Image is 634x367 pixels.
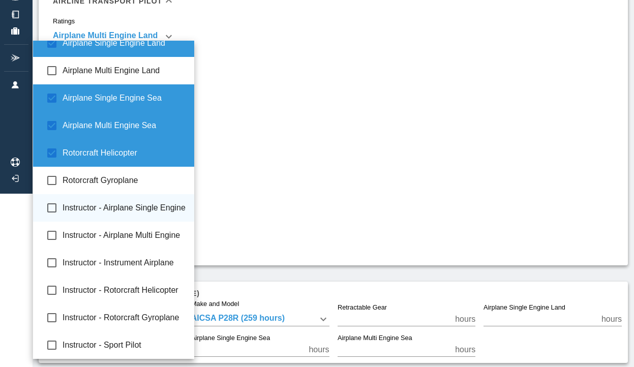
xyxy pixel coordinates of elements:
span: Airplane Single Engine Sea [63,92,187,104]
span: Instructor - Rotorcraft Helicopter [63,284,187,296]
span: Instructor - Airplane Multi Engine [63,229,187,241]
span: Airplane Single Engine Land [63,37,187,49]
span: Rotorcraft Helicopter [63,147,187,159]
span: Instructor - Airplane Single Engine [63,202,187,214]
span: Rotorcraft Gyroplane [63,174,187,187]
span: Airplane Multi Engine Land [63,65,187,77]
span: Airplane Multi Engine Sea [63,119,187,132]
span: Instructor - Instrument Airplane [63,257,187,269]
span: Instructor - Sport Pilot [63,339,187,351]
span: Instructor - Rotorcraft Gyroplane [63,312,187,324]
